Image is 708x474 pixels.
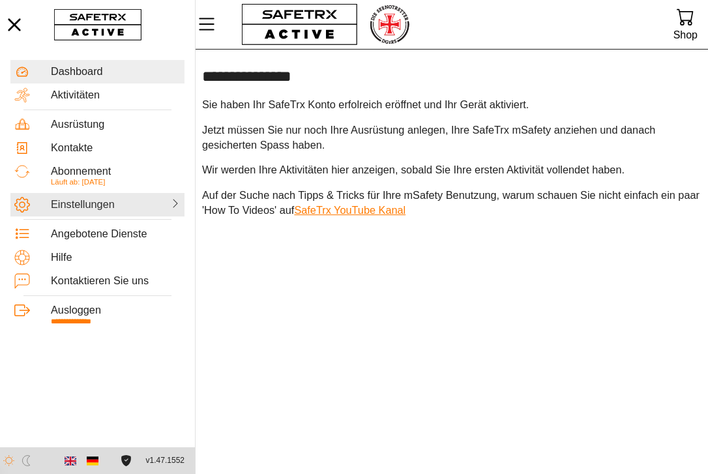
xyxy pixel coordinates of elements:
[294,204,406,216] a: SafeTrx YouTube Kanal
[51,304,181,317] div: Ausloggen
[51,274,181,288] div: Kontaktieren Sie uns
[51,251,181,264] div: Hilfe
[202,97,701,112] p: Sie haben Ihr SafeTrx Konto erfolreich eröffnet und Ihr Gerät aktiviert.
[51,165,181,178] div: Abonnement
[196,10,228,38] button: MenÜ
[138,450,192,471] button: v1.47.1552
[202,123,701,153] p: Jetzt müssen Sie nur noch Ihre Ausrüstung anlegen, Ihre SafeTrx mSafety anziehen und danach gesic...
[51,118,181,131] div: Ausrüstung
[14,87,30,103] img: Activities.svg
[368,3,410,46] img: RescueLogo.png
[14,250,30,265] img: Help.svg
[117,455,135,466] a: Lizenzvereinbarung
[202,188,701,218] p: Auf der Suche nach Tipps & Tricks für Ihre mSafety Benutzung, warum schauen Sie nicht einfach ein...
[51,89,181,102] div: Aktivitäten
[51,141,181,155] div: Kontakte
[81,450,104,472] button: German
[14,273,30,289] img: ContactUs.svg
[51,65,181,78] div: Dashboard
[21,455,32,466] img: ModeDark.svg
[3,455,14,466] img: ModeLight.svg
[146,454,184,467] span: v1.47.1552
[59,450,81,472] button: English
[51,198,113,211] div: Einstellungen
[51,228,181,241] div: Angebotene Dienste
[87,455,98,467] img: de.svg
[65,455,76,467] img: en.svg
[202,162,701,177] p: Wir werden Ihre Aktivitäten hier anzeigen, sobald Sie Ihre ersten Aktivität vollendet haben.
[14,117,30,132] img: Equipment.svg
[51,178,105,186] span: Läuft ab: [DATE]
[673,26,698,44] div: Shop
[14,164,30,179] img: Subscription.svg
